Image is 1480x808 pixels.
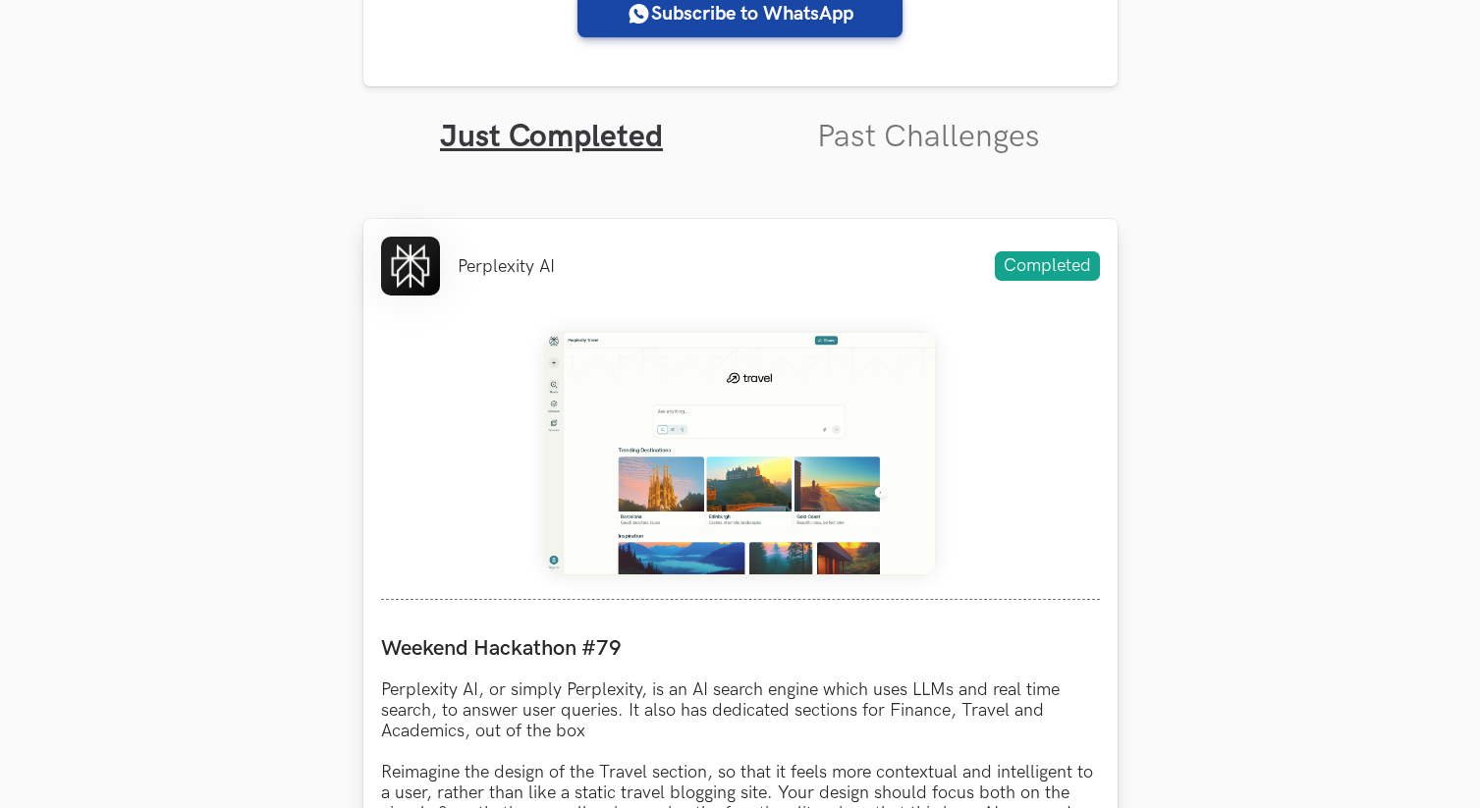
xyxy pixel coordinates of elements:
[817,118,1040,156] a: Past Challenges
[544,331,937,576] img: Weekend_Hackathon_79_banner.png
[440,118,663,156] a: Just Completed
[363,86,1118,156] ul: Tabs Interface
[381,635,1100,662] label: Weekend Hackathon #79
[458,256,555,277] li: Perplexity AI
[995,251,1100,281] span: Completed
